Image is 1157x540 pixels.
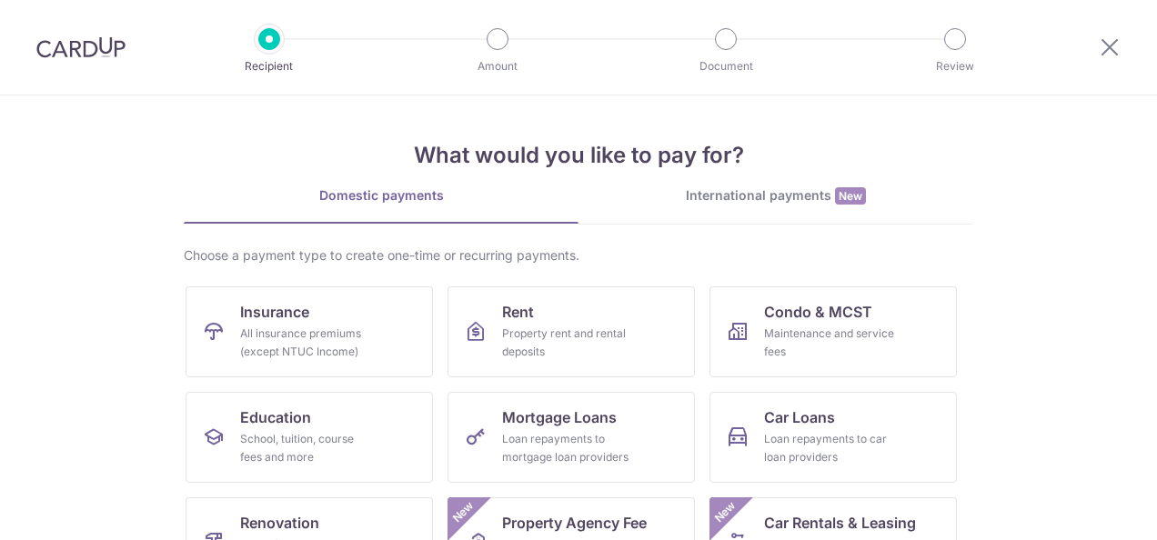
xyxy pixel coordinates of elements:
span: Condo & MCST [764,301,872,323]
span: Insurance [240,301,309,323]
span: New [835,187,866,205]
a: Condo & MCSTMaintenance and service fees [709,286,957,377]
a: RentProperty rent and rental deposits [448,286,695,377]
span: Education [240,406,311,428]
div: International payments [578,186,973,205]
span: Car Rentals & Leasing [764,512,916,534]
span: Renovation [240,512,319,534]
div: All insurance premiums (except NTUC Income) [240,325,371,361]
div: Maintenance and service fees [764,325,895,361]
span: New [448,497,478,527]
div: Domestic payments [184,186,578,205]
a: EducationSchool, tuition, course fees and more [186,392,433,483]
p: Recipient [202,57,337,75]
a: Mortgage LoansLoan repayments to mortgage loan providers [448,392,695,483]
span: Property Agency Fee [502,512,647,534]
div: School, tuition, course fees and more [240,430,371,466]
span: Rent [502,301,534,323]
a: Car LoansLoan repayments to car loan providers [709,392,957,483]
p: Review [888,57,1022,75]
h4: What would you like to pay for? [184,139,973,172]
div: Loan repayments to mortgage loan providers [502,430,633,466]
a: InsuranceAll insurance premiums (except NTUC Income) [186,286,433,377]
span: Mortgage Loans [502,406,617,428]
img: CardUp [36,36,126,58]
p: Document [659,57,793,75]
p: Amount [430,57,565,75]
span: New [710,497,740,527]
div: Property rent and rental deposits [502,325,633,361]
span: Car Loans [764,406,835,428]
div: Loan repayments to car loan providers [764,430,895,466]
iframe: Opens a widget where you can find more information [1041,485,1139,531]
div: Choose a payment type to create one-time or recurring payments. [184,246,973,265]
